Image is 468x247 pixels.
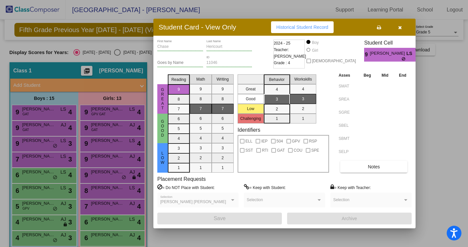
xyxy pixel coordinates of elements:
[159,23,236,31] h3: Student Card - View Only
[287,213,412,224] button: Archive
[311,146,319,154] span: SPE
[309,137,317,145] span: RSP
[274,60,290,66] span: Grade : 4
[160,119,166,138] span: Good
[276,25,328,30] span: Historical Student Record
[312,47,318,53] div: Girl
[262,146,268,154] span: RTI
[339,121,357,130] input: assessment
[274,47,306,60] span: Teacher: [PERSON_NAME]
[160,199,226,204] span: [PERSON_NAME] [PERSON_NAME]
[206,61,252,65] input: Enter ID
[312,40,319,46] div: Boy
[245,146,253,154] span: SST
[339,107,357,117] input: assessment
[277,146,285,154] span: GAT
[364,51,370,59] span: 9
[261,137,267,145] span: IEP
[368,164,380,169] span: Notes
[337,72,358,79] th: Asses
[370,50,406,57] span: [PERSON_NAME]
[238,127,260,133] label: Identifiers
[339,147,357,157] input: assessment
[157,61,203,65] input: goes by name
[394,72,412,79] th: End
[292,137,300,145] span: GPV
[157,213,282,224] button: Save
[157,176,206,182] label: Placement Requests
[160,151,166,165] span: Low
[339,81,357,91] input: assessment
[340,161,407,173] button: Notes
[274,40,290,47] span: 2024 - 25
[244,184,286,191] label: = Keep with Student:
[342,216,357,221] span: Archive
[364,40,421,46] h3: Student Cell
[294,146,302,154] span: COU
[277,137,283,145] span: 504
[157,184,215,191] label: = Do NOT Place with Student:
[416,51,421,59] span: 3
[312,57,356,65] span: [DEMOGRAPHIC_DATA]
[358,72,376,79] th: Beg
[160,87,166,110] span: Great
[245,137,252,145] span: ELL
[271,21,334,33] button: Historical Student Record
[339,94,357,104] input: assessment
[376,72,394,79] th: Mid
[406,50,416,57] span: LS
[330,184,371,191] label: = Keep with Teacher:
[214,216,225,221] span: Save
[339,134,357,143] input: assessment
